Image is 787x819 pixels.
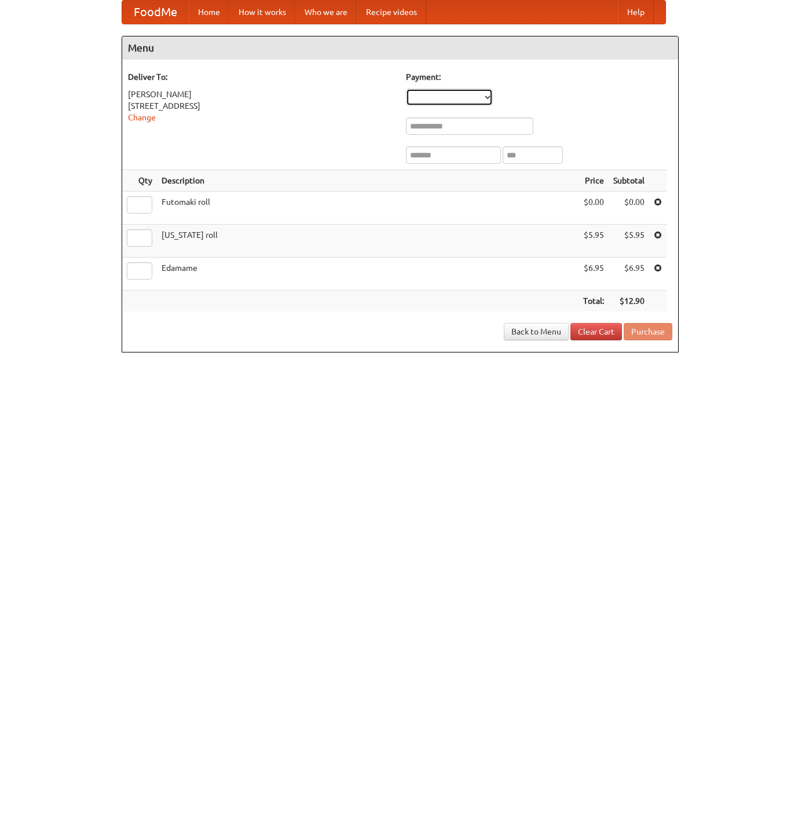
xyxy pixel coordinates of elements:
td: Futomaki roll [157,192,579,225]
a: Change [128,113,156,122]
a: Help [618,1,654,24]
h5: Deliver To: [128,71,394,83]
th: Price [579,170,609,192]
button: Purchase [624,323,672,340]
h5: Payment: [406,71,672,83]
th: $12.90 [609,291,649,312]
div: [STREET_ADDRESS] [128,100,394,112]
td: $0.00 [579,192,609,225]
td: [US_STATE] roll [157,225,579,258]
th: Description [157,170,579,192]
th: Qty [122,170,157,192]
a: Back to Menu [504,323,569,340]
a: Recipe videos [357,1,426,24]
td: $5.95 [609,225,649,258]
th: Subtotal [609,170,649,192]
a: Who we are [295,1,357,24]
td: $0.00 [609,192,649,225]
h4: Menu [122,36,678,60]
td: $5.95 [579,225,609,258]
a: How it works [229,1,295,24]
th: Total: [579,291,609,312]
a: FoodMe [122,1,189,24]
td: Edamame [157,258,579,291]
td: $6.95 [609,258,649,291]
td: $6.95 [579,258,609,291]
div: [PERSON_NAME] [128,89,394,100]
a: Clear Cart [570,323,622,340]
a: Home [189,1,229,24]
